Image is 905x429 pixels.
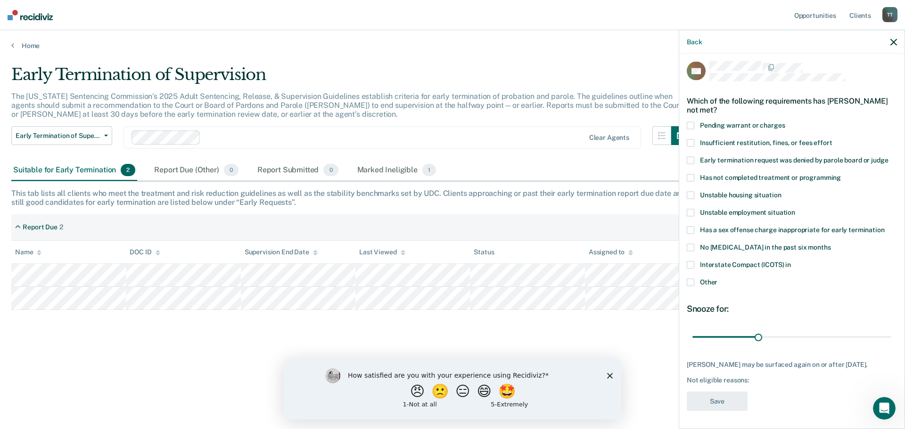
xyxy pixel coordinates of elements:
[687,376,897,384] div: Not eligible reasons:
[152,160,240,181] div: Report Due (Other)
[224,164,239,176] span: 0
[700,226,885,233] span: Has a sex offense charge inappropriate for early termination
[700,208,795,216] span: Unstable employment situation
[11,65,690,92] div: Early Termination of Supervision
[59,223,63,231] div: 2
[687,360,897,368] div: [PERSON_NAME] may be surfaced again on or after [DATE].
[359,248,405,256] div: Last Viewed
[8,10,53,20] img: Recidiviz
[284,359,621,420] iframe: Survey by Kim from Recidiviz
[11,160,137,181] div: Suitable for Early Termination
[687,303,897,314] div: Snooze for:
[687,391,748,411] button: Save
[687,38,702,46] button: Back
[882,7,897,22] div: T T
[873,397,896,420] iframe: Intercom live chat
[474,248,494,256] div: Status
[700,138,832,146] span: Insufficient restitution, fines, or fees effort
[23,223,58,231] div: Report Due
[121,164,135,176] span: 2
[130,248,160,256] div: DOC ID
[589,248,633,256] div: Assigned to
[589,134,629,142] div: Clear agents
[15,248,41,256] div: Name
[700,121,785,129] span: Pending warrant or charges
[255,160,340,181] div: Report Submitted
[422,164,436,176] span: 1
[355,160,438,181] div: Marked Ineligible
[700,156,888,163] span: Early termination request was denied by parole board or judge
[700,173,841,181] span: Has not completed treatment or programming
[323,164,338,176] span: 0
[16,132,100,140] span: Early Termination of Supervision
[245,248,318,256] div: Supervision End Date
[11,92,682,119] p: The [US_STATE] Sentencing Commission’s 2025 Adult Sentencing, Release, & Supervision Guidelines e...
[700,243,831,251] span: No [MEDICAL_DATA] in the past six months
[11,189,894,207] div: This tab lists all clients who meet the treatment and risk reduction guidelines as well as the st...
[700,278,717,285] span: Other
[700,191,781,198] span: Unstable housing situation
[11,41,894,50] a: Home
[687,89,897,121] div: Which of the following requirements has [PERSON_NAME] not met?
[700,260,791,268] span: Interstate Compact (ICOTS) in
